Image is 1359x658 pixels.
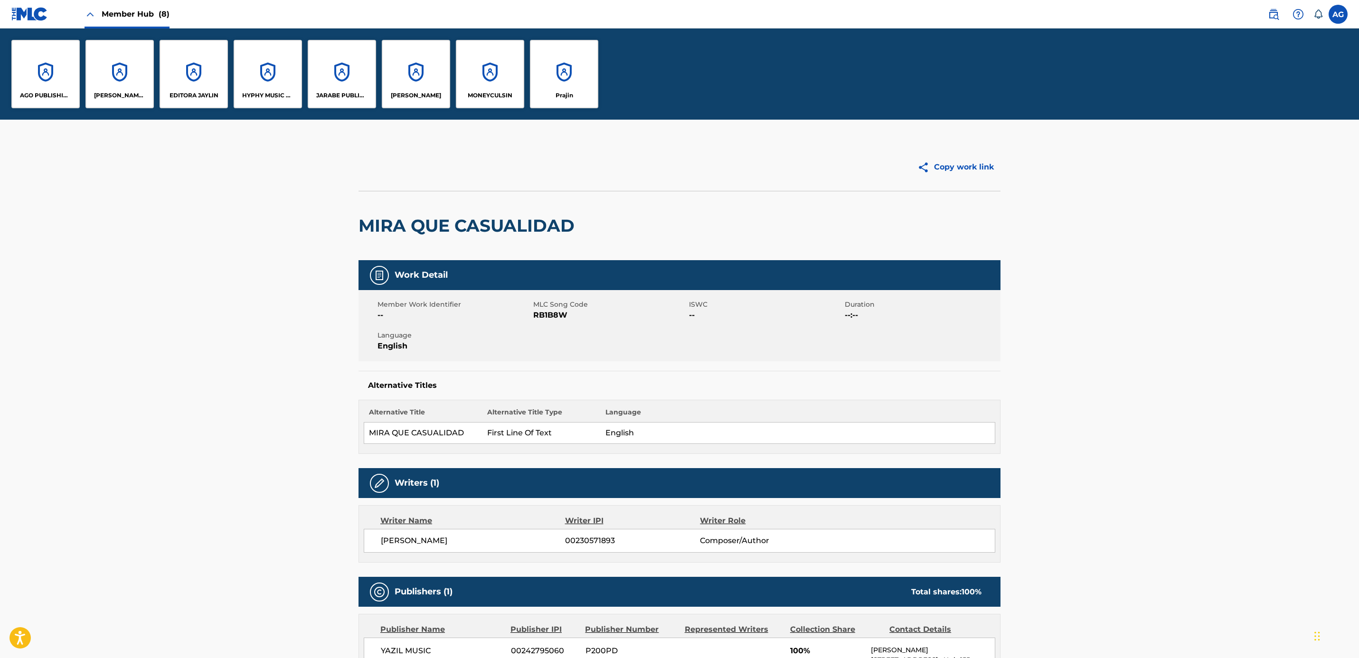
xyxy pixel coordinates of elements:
[242,91,294,100] p: HYPHY MUSIC PUBLISHING INC
[510,624,578,635] div: Publisher IPI
[845,310,998,321] span: --:--
[160,40,228,108] a: AccountsEDITORA JAYLIN
[456,40,524,108] a: AccountsMONEYCULSIN
[700,535,823,546] span: Composer/Author
[685,624,783,635] div: Represented Writers
[889,624,981,635] div: Contact Details
[377,300,531,310] span: Member Work Identifier
[395,270,448,281] h5: Work Detail
[380,515,565,526] div: Writer Name
[395,478,439,489] h5: Writers (1)
[1293,9,1304,20] img: help
[159,9,170,19] span: (8)
[380,624,503,635] div: Publisher Name
[845,300,998,310] span: Duration
[381,645,504,657] span: YAZIL MUSIC
[790,645,864,657] span: 100%
[511,645,578,657] span: 00242795060
[85,40,154,108] a: Accounts[PERSON_NAME] MUSIC INC
[482,407,601,423] th: Alternative Title Type
[377,330,531,340] span: Language
[700,515,823,526] div: Writer Role
[1268,9,1279,20] img: search
[1312,612,1359,658] iframe: Chat Widget
[917,161,934,173] img: Copy work link
[911,155,1000,179] button: Copy work link
[308,40,376,108] a: AccountsJARABE PUBLISHING COMPANY
[1289,5,1308,24] div: Help
[482,423,601,444] td: First Line Of Text
[556,91,573,100] p: Prajin
[381,535,565,546] span: [PERSON_NAME]
[1313,9,1323,19] div: Notifications
[102,9,170,19] span: Member Hub
[359,215,579,236] h2: MIRA QUE CASUALIDAD
[11,7,48,21] img: MLC Logo
[364,423,482,444] td: MIRA QUE CASUALIDAD
[382,40,450,108] a: Accounts[PERSON_NAME]
[234,40,302,108] a: AccountsHYPHY MUSIC PUBLISHING INC
[11,40,80,108] a: AccountsAGO PUBLISHING, INC.
[530,40,598,108] a: AccountsPrajin
[1332,465,1359,541] iframe: Resource Center
[85,9,96,20] img: Close
[911,586,981,598] div: Total shares:
[468,91,512,100] p: MONEYCULSIN
[377,310,531,321] span: --
[601,407,995,423] th: Language
[391,91,441,100] p: JOSE ONTIVEROS MEZA
[565,535,700,546] span: 00230571893
[871,645,995,655] p: [PERSON_NAME]
[374,586,385,598] img: Publishers
[601,423,995,444] td: English
[585,624,677,635] div: Publisher Number
[374,478,385,489] img: Writers
[1264,5,1283,24] a: Public Search
[170,91,218,100] p: EDITORA JAYLIN
[20,91,72,100] p: AGO PUBLISHING, INC.
[689,300,842,310] span: ISWC
[368,381,991,390] h5: Alternative Titles
[533,300,687,310] span: MLC Song Code
[1314,622,1320,650] div: Drag
[94,91,146,100] p: CHAVEZ MUSIC INC
[962,587,981,596] span: 100 %
[316,91,368,100] p: JARABE PUBLISHING COMPANY
[374,270,385,281] img: Work Detail
[364,407,482,423] th: Alternative Title
[533,310,687,321] span: RB1B8W
[395,586,453,597] h5: Publishers (1)
[790,624,882,635] div: Collection Share
[585,645,678,657] span: P200PD
[377,340,531,352] span: English
[1329,5,1348,24] div: User Menu
[565,515,700,526] div: Writer IPI
[689,310,842,321] span: --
